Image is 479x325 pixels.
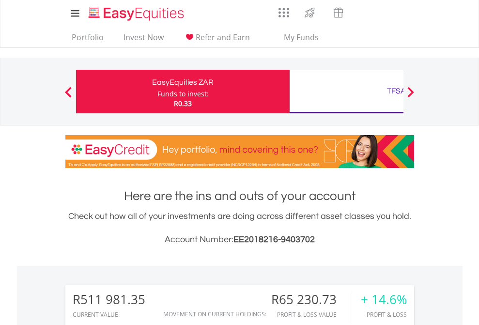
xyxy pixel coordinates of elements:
img: thrive-v2.svg [302,5,318,20]
a: Home page [85,2,188,22]
span: Refer and Earn [196,32,250,43]
button: Previous [59,92,78,101]
img: vouchers-v2.svg [330,5,346,20]
a: FAQ's and Support [377,2,402,22]
div: EasyEquities ZAR [82,76,284,89]
div: Movement on Current Holdings: [163,311,266,317]
a: Invest Now [120,32,168,47]
img: grid-menu-icon.svg [278,7,289,18]
div: + 14.6% [361,293,407,307]
img: EasyCredit Promotion Banner [65,135,414,168]
div: R65 230.73 [271,293,349,307]
h1: Here are the ins and outs of your account [65,187,414,205]
a: Vouchers [324,2,353,20]
button: Next [401,92,420,101]
a: Portfolio [68,32,108,47]
a: AppsGrid [272,2,295,18]
div: R511 981.35 [73,293,145,307]
div: CURRENT VALUE [73,311,145,318]
div: Funds to invest: [157,89,209,99]
span: My Funds [270,31,333,44]
a: Refer and Earn [180,32,254,47]
img: EasyEquities_Logo.png [87,6,188,22]
div: Profit & Loss Value [271,311,349,318]
h3: Account Number: [65,233,414,247]
a: My Profile [402,2,427,24]
div: Check out how all of your investments are doing across different asset classes you hold. [65,210,414,247]
a: Notifications [353,2,377,22]
div: Profit & Loss [361,311,407,318]
span: EE2018216-9403702 [233,235,315,244]
span: R0.33 [174,99,192,108]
